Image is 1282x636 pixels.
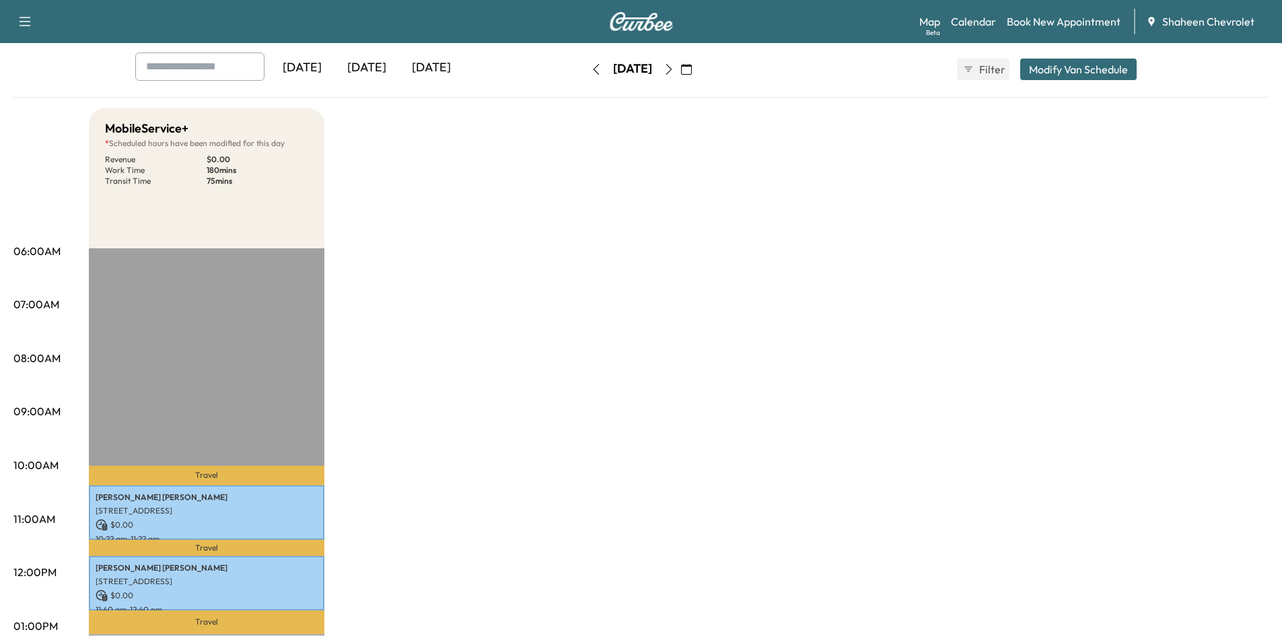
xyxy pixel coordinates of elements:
[334,52,399,83] div: [DATE]
[105,119,188,138] h5: MobileService+
[1020,59,1137,80] button: Modify Van Schedule
[13,243,61,259] p: 06:00AM
[89,610,324,634] p: Travel
[399,52,464,83] div: [DATE]
[13,403,61,419] p: 09:00AM
[96,563,318,573] p: [PERSON_NAME] [PERSON_NAME]
[207,165,308,176] p: 180 mins
[609,12,674,31] img: Curbee Logo
[96,534,318,544] p: 10:22 am - 11:22 am
[951,13,996,30] a: Calendar
[96,519,318,531] p: $ 0.00
[96,505,318,516] p: [STREET_ADDRESS]
[96,604,318,615] p: 11:40 am - 12:40 pm
[96,590,318,602] p: $ 0.00
[1162,13,1254,30] span: Shaheen Chevrolet
[105,154,207,165] p: Revenue
[207,176,308,186] p: 75 mins
[96,576,318,587] p: [STREET_ADDRESS]
[89,540,324,556] p: Travel
[105,176,207,186] p: Transit Time
[13,296,59,312] p: 07:00AM
[105,165,207,176] p: Work Time
[89,466,324,486] p: Travel
[207,154,308,165] p: $ 0.00
[926,28,940,38] div: Beta
[919,13,940,30] a: MapBeta
[13,564,57,580] p: 12:00PM
[13,511,55,527] p: 11:00AM
[13,457,59,473] p: 10:00AM
[613,61,652,77] div: [DATE]
[13,618,58,634] p: 01:00PM
[105,138,308,149] p: Scheduled hours have been modified for this day
[13,350,61,366] p: 08:00AM
[96,492,318,503] p: [PERSON_NAME] [PERSON_NAME]
[979,61,1003,77] span: Filter
[957,59,1009,80] button: Filter
[270,52,334,83] div: [DATE]
[1007,13,1120,30] a: Book New Appointment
